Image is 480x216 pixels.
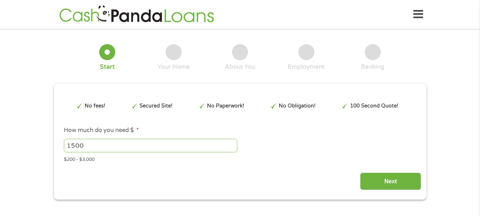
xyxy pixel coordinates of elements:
input: Next [360,173,421,190]
p: Secured Site! [140,102,172,110]
img: GetLoanNow Logo [57,4,216,25]
label: How much do you need $ [64,127,139,134]
p: No Obligation! [279,102,315,110]
div: $200 - $3,000 [64,154,416,163]
p: No fees! [85,102,105,110]
div: About You [225,63,255,71]
div: Employment [288,63,325,71]
p: No Paperwork! [207,102,244,110]
div: Banking [361,63,384,71]
p: 100 Second Quote! [350,102,398,110]
div: Your Home [158,63,190,71]
div: Start [100,63,115,71]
